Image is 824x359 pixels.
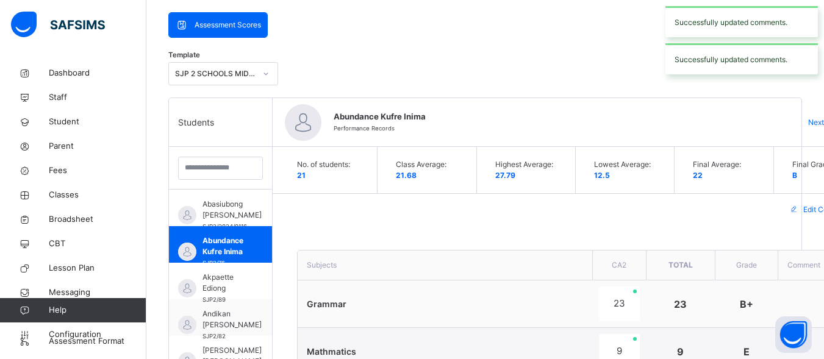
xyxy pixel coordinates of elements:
[178,116,214,129] span: Students
[307,346,356,357] span: Mathmatics
[175,68,256,79] div: SJP 2 SCHOOLS MID-TERM REPORT
[693,171,703,180] span: 22
[49,238,146,250] span: CBT
[396,171,417,180] span: 21.68
[740,298,753,310] span: B+
[49,213,146,226] span: Broadsheet
[178,316,196,334] img: default.svg
[677,346,684,358] span: 9
[11,12,105,37] img: safsims
[665,6,818,37] div: Successfully updated comments.
[792,171,797,180] span: B
[674,298,687,310] span: 23
[49,304,146,316] span: Help
[775,316,812,353] button: Open asap
[495,171,515,180] span: 27.79
[202,308,262,330] span: Andikan [PERSON_NAME]
[178,206,196,224] img: default.svg
[297,171,306,180] span: 21
[297,159,365,170] span: No. of students:
[693,159,761,170] span: Final Average:
[202,199,262,221] span: Abasiubong [PERSON_NAME]
[334,125,395,132] span: Performance Records
[202,260,225,266] span: SJP2/76
[49,189,146,201] span: Classes
[594,159,662,170] span: Lowest Average:
[49,329,146,341] span: Configuration
[49,116,146,128] span: Student
[599,286,640,321] div: 23
[715,251,778,280] th: Grade
[49,140,146,152] span: Parent
[202,272,245,294] span: Akpaette Ediong
[202,296,226,303] span: SJP2/89
[593,251,647,280] th: CA2
[49,286,146,299] span: Messaging
[202,223,247,230] span: SJP2/2024/0116
[396,159,464,170] span: Class Average:
[495,159,563,170] span: Highest Average:
[178,279,196,297] img: default.svg
[307,299,346,309] span: Grammar
[178,243,196,261] img: default.svg
[743,346,750,358] span: E
[298,251,593,280] th: Subjects
[49,67,146,79] span: Dashboard
[668,260,693,269] span: Total
[594,171,610,180] span: 12.5
[49,165,146,177] span: Fees
[285,104,321,141] img: default.svg
[202,333,226,339] span: SJP2/82
[49,91,146,104] span: Staff
[195,20,261,30] span: Assessment Scores
[168,50,200,60] span: Template
[49,262,146,274] span: Lesson Plan
[665,43,818,74] div: Successfully updated comments.
[334,111,786,123] span: Abundance Kufre Inima
[202,235,245,257] span: Abundance Kufre Inima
